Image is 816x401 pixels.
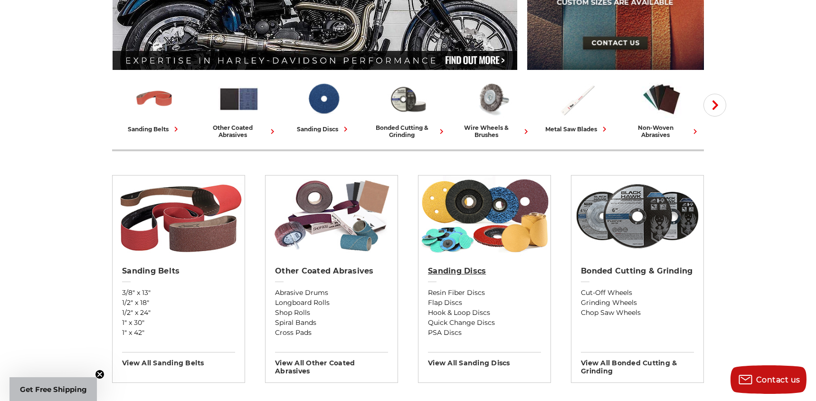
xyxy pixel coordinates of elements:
[454,124,531,138] div: wire wheels & brushes
[571,176,703,256] img: Bonded Cutting & Grinding
[116,78,193,134] a: sanding belts
[428,288,541,298] a: Resin Fiber Discs
[556,78,598,119] img: Metal Saw Blades
[122,352,235,367] h3: View All sanding belts
[623,78,700,138] a: non-woven abrasives
[731,365,807,394] button: Contact us
[218,78,260,119] img: Other Coated Abrasives
[122,328,235,338] a: 1" x 42"
[20,385,87,394] span: Get Free Shipping
[133,78,175,119] img: Sanding Belts
[113,176,245,256] img: Sanding Belts
[370,124,446,138] div: bonded cutting & grinding
[641,78,683,119] img: Non-woven Abrasives
[539,78,616,134] a: metal saw blades
[303,78,344,119] img: Sanding Discs
[122,308,235,318] a: 1/2" x 24"
[387,78,429,119] img: Bonded Cutting & Grinding
[581,266,694,276] h2: Bonded Cutting & Grinding
[545,124,609,134] div: metal saw blades
[623,124,700,138] div: non-woven abrasives
[428,328,541,338] a: PSA Discs
[756,375,800,384] span: Contact us
[703,94,726,117] button: Next
[122,318,235,328] a: 1" x 30"
[428,308,541,318] a: Hook & Loop Discs
[275,352,388,375] h3: View All other coated abrasives
[275,308,388,318] a: Shop Rolls
[428,298,541,308] a: Flap Discs
[122,298,235,308] a: 1/2" x 18"
[428,266,541,276] h2: Sanding Discs
[9,377,97,401] div: Get Free ShippingClose teaser
[581,298,694,308] a: Grinding Wheels
[275,318,388,328] a: Spiral Bands
[285,78,362,134] a: sanding discs
[200,78,277,138] a: other coated abrasives
[266,176,398,256] img: Other Coated Abrasives
[428,352,541,367] h3: View All sanding discs
[275,288,388,298] a: Abrasive Drums
[418,176,550,256] img: Sanding Discs
[122,288,235,298] a: 3/8" x 13"
[275,328,388,338] a: Cross Pads
[428,318,541,328] a: Quick Change Discs
[122,266,235,276] h2: Sanding Belts
[297,124,351,134] div: sanding discs
[275,266,388,276] h2: Other Coated Abrasives
[472,78,513,119] img: Wire Wheels & Brushes
[370,78,446,138] a: bonded cutting & grinding
[454,78,531,138] a: wire wheels & brushes
[581,288,694,298] a: Cut-Off Wheels
[95,370,104,379] button: Close teaser
[200,124,277,138] div: other coated abrasives
[128,124,181,134] div: sanding belts
[275,298,388,308] a: Longboard Rolls
[581,352,694,375] h3: View All bonded cutting & grinding
[581,308,694,318] a: Chop Saw Wheels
